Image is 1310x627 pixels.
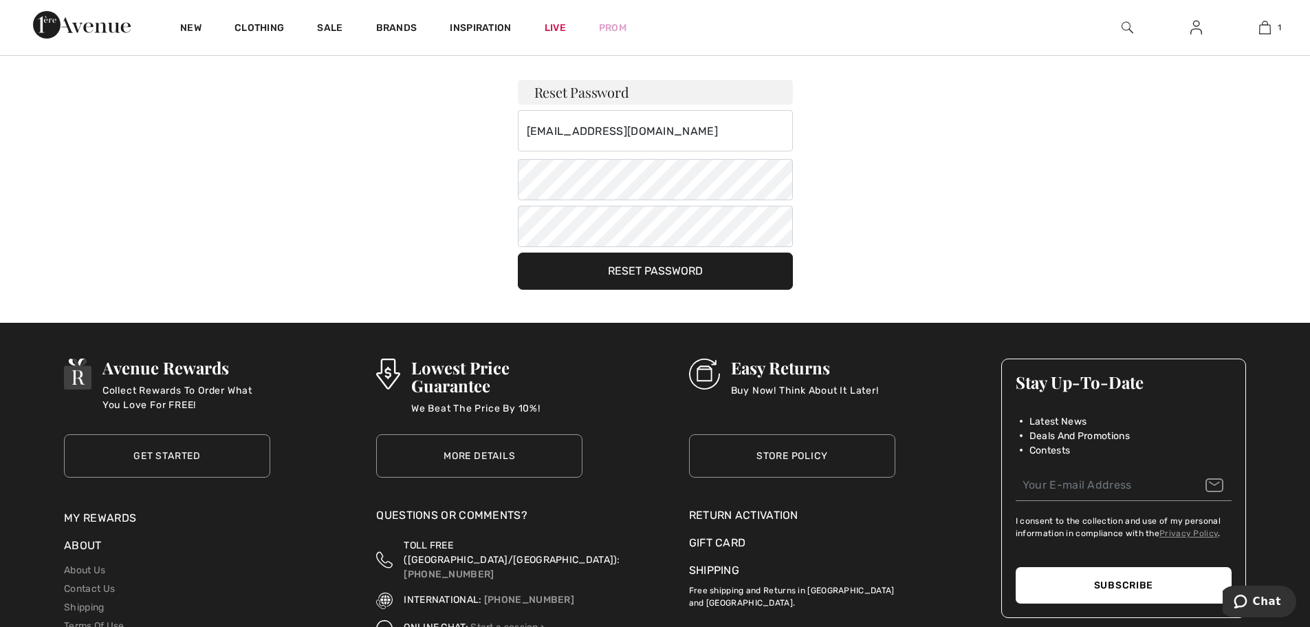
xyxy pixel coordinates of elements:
[376,434,582,478] a: More Details
[1029,414,1087,429] span: Latest News
[1016,470,1232,501] input: Your E-mail Address
[689,579,895,609] p: Free shipping and Returns in [GEOGRAPHIC_DATA] and [GEOGRAPHIC_DATA].
[404,594,481,606] span: INTERNATIONAL:
[1190,19,1202,36] img: My Info
[33,11,131,39] img: 1ère Avenue
[518,253,793,290] button: Reset Password
[689,564,739,577] a: Shipping
[376,359,400,390] img: Lowest Price Guarantee
[484,594,574,606] a: [PHONE_NUMBER]
[64,538,270,561] div: About
[689,507,895,524] a: Return Activation
[1016,567,1232,604] button: Subscribe
[64,359,91,390] img: Avenue Rewards
[64,602,104,613] a: Shipping
[689,359,720,390] img: Easy Returns
[1029,443,1070,458] span: Contests
[1159,529,1218,538] a: Privacy Policy
[376,22,417,36] a: Brands
[64,583,115,595] a: Contact Us
[518,151,793,153] div: Can not be empty
[1278,21,1281,34] span: 1
[376,538,393,582] img: Toll Free (Canada/US)
[64,564,105,576] a: About Us
[1016,515,1232,540] label: I consent to the collection and use of my personal information in compliance with the .
[731,383,879,411] p: Buy Now! Think About It Later!
[102,383,270,411] p: Collect Rewards To Order What You Love For FREE!
[1029,429,1130,443] span: Deals And Promotions
[1223,586,1296,620] iframe: Opens a widget where you can chat to one of our agents
[545,21,566,35] a: Live
[234,22,284,36] a: Clothing
[689,434,895,478] a: Store Policy
[376,507,582,531] div: Questions or Comments?
[689,535,895,551] a: Gift Card
[376,593,393,609] img: International
[1179,19,1213,36] a: Sign In
[599,21,626,35] a: Prom
[64,434,270,478] a: Get Started
[317,22,342,36] a: Sale
[731,359,879,376] h3: Easy Returns
[1016,373,1232,391] h3: Stay Up-To-Date
[64,511,136,524] a: My Rewards
[411,359,583,394] h3: Lowest Price Guarantee
[518,80,793,105] h3: Reset Password
[180,22,201,36] a: New
[1122,19,1133,36] img: search the website
[1259,19,1271,36] img: My Bag
[404,540,620,566] span: TOLL FREE ([GEOGRAPHIC_DATA]/[GEOGRAPHIC_DATA]):
[102,359,270,376] h3: Avenue Rewards
[450,22,511,36] span: Inspiration
[1231,19,1298,36] a: 1
[404,568,494,580] a: [PHONE_NUMBER]
[411,401,583,429] p: We Beat The Price By 10%!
